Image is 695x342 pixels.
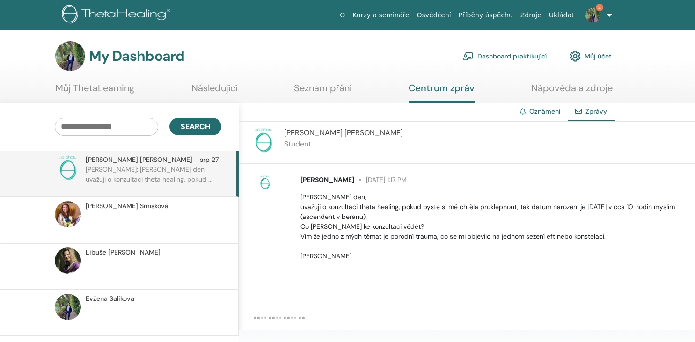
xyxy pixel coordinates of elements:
img: chalkboard-teacher.svg [462,52,474,60]
span: [PERSON_NAME] [PERSON_NAME] [86,155,192,165]
img: default.jpg [55,294,81,320]
img: default.jpg [55,201,81,227]
span: 2 [596,4,603,11]
span: [PERSON_NAME] Smíšková [86,201,168,211]
a: O [336,7,349,24]
img: no-photo.png [257,175,272,190]
a: Nápověda a zdroje [531,82,613,101]
img: default.jpg [55,41,85,71]
img: no-photo.png [55,155,81,181]
span: [PERSON_NAME] [PERSON_NAME] [284,128,403,138]
iframe: Intercom live chat [663,310,686,333]
span: srp 27 [200,155,219,165]
img: default.jpg [585,7,600,22]
a: Dashboard praktikující [462,46,547,66]
span: Zprávy [585,107,607,116]
p: Student [284,138,403,150]
a: Ukládat [545,7,578,24]
a: Oznámení [529,107,560,116]
span: [DATE] 1:17 PM [354,175,407,184]
span: Libuše [PERSON_NAME] [86,247,161,257]
a: Centrum zpráv [409,82,475,103]
button: Search [169,118,221,135]
span: Evžena Salikova [86,294,134,304]
a: Následující [191,82,237,101]
p: [PERSON_NAME]: [PERSON_NAME] den, uvažuji o konzultaci theta healing, pokud ... [86,165,221,193]
span: [PERSON_NAME] [300,175,354,184]
img: no-photo.png [250,127,277,153]
a: Příběhy úspěchu [455,7,517,24]
a: Seznam přání [294,82,351,101]
p: [PERSON_NAME] den, uvažuji o konzultaci theta healing, pokud byste si mě chtěla proklepnout, tak ... [300,192,684,261]
a: Můj ThetaLearning [55,82,134,101]
img: default.jpg [55,247,81,274]
a: Zdroje [517,7,545,24]
img: logo.png [62,5,174,26]
h3: My Dashboard [89,48,184,65]
span: Search [181,122,210,131]
a: Můj účet [570,46,612,66]
a: Osvědčení [413,7,455,24]
a: Kurzy a semináře [349,7,413,24]
img: cog.svg [570,48,581,64]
